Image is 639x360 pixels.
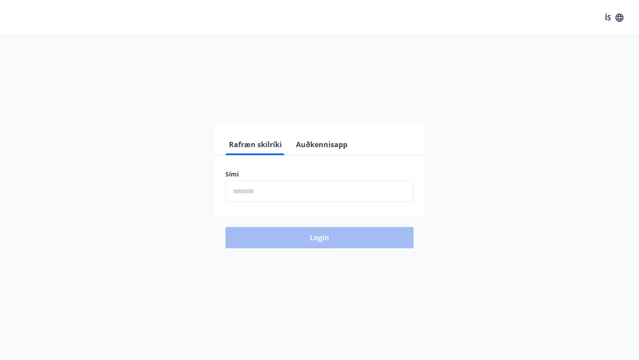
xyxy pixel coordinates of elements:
label: Sími [225,170,414,179]
span: Með því að skrá þig inn samþykkir þú að upplýsingar um þig séu meðhöndlaðar í samræmi við Starfsm... [199,270,440,287]
button: Rafræn skilríki [225,134,285,155]
button: Auðkennisapp [292,134,351,155]
button: ÍS [600,10,628,26]
a: Persónuverndarstefna [263,278,330,287]
h1: Félagavefur, Starfsmannafélag Kópavogs [11,53,628,87]
span: Vinsamlegast skráðu þig inn með rafrænum skilríkjum eða Auðkennisappi. [180,94,459,105]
